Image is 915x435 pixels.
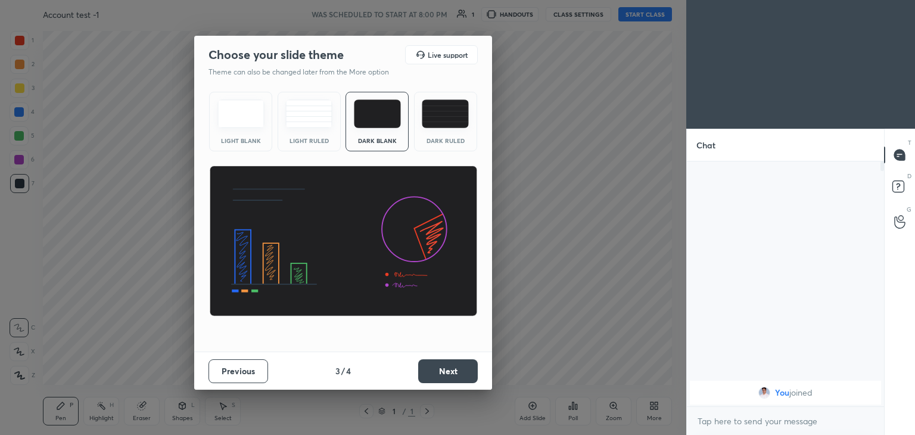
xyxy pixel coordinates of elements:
[775,388,789,397] span: You
[422,138,469,144] div: Dark Ruled
[217,138,264,144] div: Light Blank
[208,359,268,383] button: Previous
[209,166,478,317] img: darkThemeBanner.d06ce4a2.svg
[428,51,468,58] h5: Live support
[341,365,345,377] h4: /
[353,138,401,144] div: Dark Blank
[285,100,332,128] img: lightRuledTheme.5fabf969.svg
[687,129,725,161] p: Chat
[687,378,884,407] div: grid
[907,172,911,181] p: D
[335,365,340,377] h4: 3
[789,388,813,397] span: joined
[758,387,770,399] img: f328134eff2b4968848ecf6ecc83a6a8.jpg
[354,100,401,128] img: darkTheme.f0cc69e5.svg
[346,365,351,377] h4: 4
[217,100,264,128] img: lightTheme.e5ed3b09.svg
[285,138,333,144] div: Light Ruled
[422,100,469,128] img: darkRuledTheme.de295e13.svg
[908,138,911,147] p: T
[208,67,402,77] p: Theme can also be changed later from the More option
[907,205,911,214] p: G
[418,359,478,383] button: Next
[208,47,344,63] h2: Choose your slide theme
